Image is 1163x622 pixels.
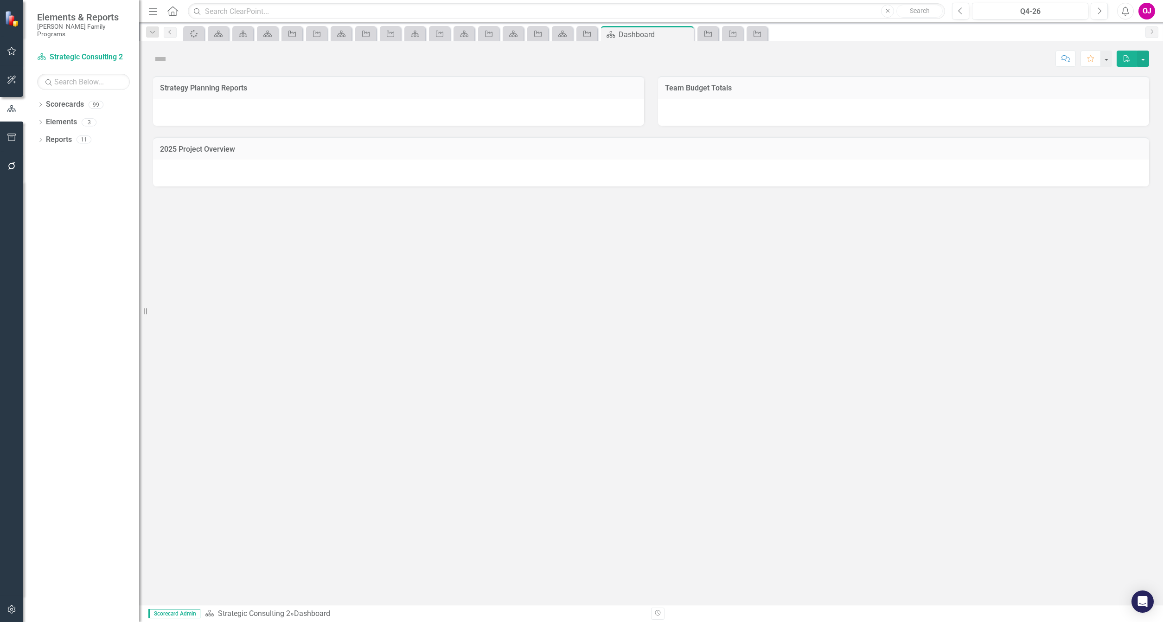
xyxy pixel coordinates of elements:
[160,84,637,92] h3: Strategy Planning Reports
[5,11,21,27] img: ClearPoint Strategy
[37,12,130,23] span: Elements & Reports
[37,23,130,38] small: [PERSON_NAME] Family Programs
[37,74,130,90] input: Search Below...
[77,136,91,144] div: 11
[218,609,290,618] a: Strategic Consulting 2
[46,99,84,110] a: Scorecards
[1138,3,1155,19] button: OJ
[188,3,945,19] input: Search ClearPoint...
[619,29,691,40] div: Dashboard
[205,609,644,619] div: »
[160,145,1142,154] h3: 2025 Project Overview
[46,117,77,128] a: Elements
[89,101,103,109] div: 99
[148,609,200,618] span: Scorecard Admin
[896,5,943,18] button: Search
[294,609,330,618] div: Dashboard
[910,7,930,14] span: Search
[82,118,96,126] div: 3
[972,3,1088,19] button: Q4-26
[46,135,72,145] a: Reports
[975,6,1085,17] div: Q4-26
[153,51,168,66] img: Not Defined
[665,84,1142,92] h3: Team Budget Totals
[1131,590,1154,613] div: Open Intercom Messenger
[37,52,130,63] a: Strategic Consulting 2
